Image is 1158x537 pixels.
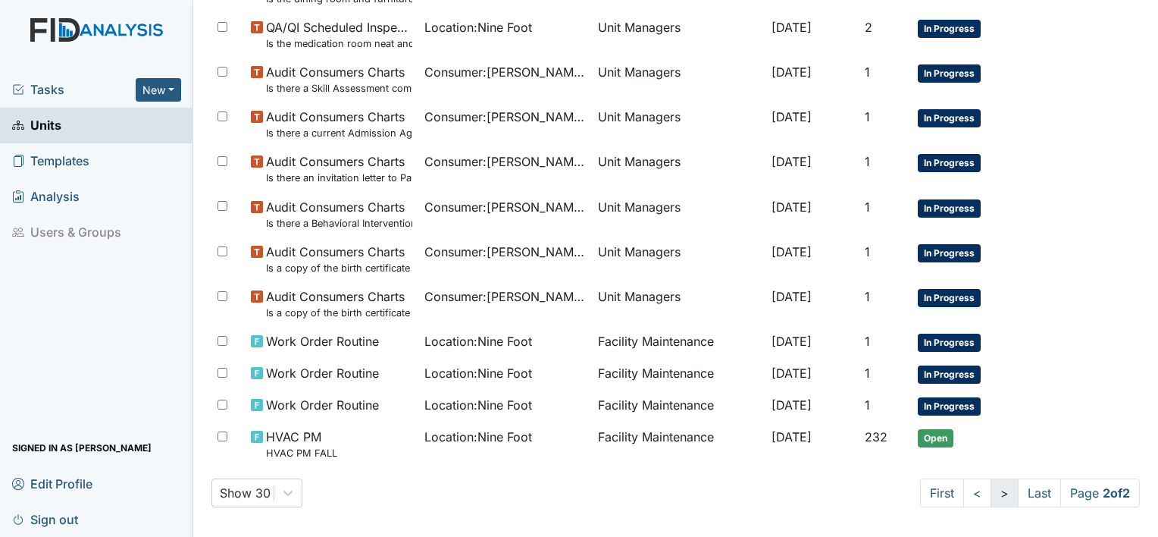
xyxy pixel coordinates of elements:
span: Location : Nine Foot [424,364,532,382]
span: In Progress [918,64,981,83]
span: Audit Consumers Charts Is there a Skill Assessment completed and updated yearly (no more than one... [266,63,412,96]
div: Show 30 [220,484,271,502]
td: Facility Maintenance [592,326,765,358]
td: Unit Managers [592,146,765,191]
span: [DATE] [771,397,812,413]
span: Location : Nine Foot [424,332,532,350]
span: 1 [865,334,870,349]
span: [DATE] [771,109,812,124]
span: In Progress [918,334,981,352]
span: In Progress [918,289,981,307]
span: In Progress [918,20,981,38]
td: Unit Managers [592,12,765,57]
span: Edit Profile [12,472,92,495]
span: Consumer : [PERSON_NAME] [424,63,586,81]
span: 1 [865,289,870,304]
span: Location : Nine Foot [424,428,532,446]
span: [DATE] [771,244,812,259]
a: Last [1018,479,1061,507]
td: Unit Managers [592,192,765,237]
span: 1 [865,64,870,80]
td: Unit Managers [592,237,765,281]
strong: 2 of 2 [1103,485,1130,501]
span: Audit Consumers Charts Is there an invitation letter to Parent/Guardian for current years team me... [266,152,412,185]
span: Analysis [12,185,80,209]
span: [DATE] [771,64,812,80]
span: 1 [865,244,870,259]
span: [DATE] [771,334,812,349]
span: In Progress [918,154,981,172]
a: < [963,479,991,507]
td: Facility Maintenance [592,390,765,422]
small: Is there a current Admission Agreement ([DATE])? [266,126,412,140]
span: Work Order Routine [266,332,379,350]
span: [DATE] [771,429,812,444]
span: 232 [865,429,887,444]
span: QA/QI Scheduled Inspection Is the medication room neat and orderly? [266,18,412,51]
nav: task-pagination [920,479,1140,507]
td: Unit Managers [592,57,765,102]
span: Consumer : [PERSON_NAME] [424,243,586,261]
span: Consumer : [PERSON_NAME] [424,152,586,171]
span: 1 [865,366,870,381]
span: 1 [865,199,870,215]
span: Units [12,114,61,137]
a: > [991,479,1019,507]
span: Signed in as [PERSON_NAME] [12,436,152,460]
button: New [136,78,181,102]
a: Tasks [12,80,136,99]
span: Location : Nine Foot [424,396,532,414]
span: Audit Consumers Charts Is a copy of the birth certificate found in the file? [266,287,412,320]
span: [DATE] [771,366,812,381]
span: Consumer : [PERSON_NAME] [424,198,586,216]
span: [DATE] [771,199,812,215]
span: [DATE] [771,20,812,35]
span: HVAC PM HVAC PM FALL [266,428,337,460]
span: Templates [12,149,89,173]
td: Unit Managers [592,281,765,326]
small: Is there an invitation letter to Parent/Guardian for current years team meetings in T-Logs (Therap)? [266,171,412,185]
span: Audit Consumers Charts Is there a Behavioral Intervention Program Approval/Consent for every 6 mo... [266,198,412,231]
small: Is the medication room neat and orderly? [266,36,412,51]
span: Location : Nine Foot [424,18,532,36]
span: Work Order Routine [266,396,379,414]
span: [DATE] [771,289,812,304]
small: Is a copy of the birth certificate found in the file? [266,306,412,320]
span: Audit Consumers Charts Is a copy of the birth certificate found in the file? [266,243,412,275]
td: Facility Maintenance [592,358,765,390]
td: Facility Maintenance [592,422,765,466]
small: Is there a Behavioral Intervention Program Approval/Consent for every 6 months? [266,216,412,231]
td: Unit Managers [592,102,765,146]
span: [DATE] [771,154,812,169]
span: Open [918,429,953,447]
span: Page [1060,479,1140,507]
span: 1 [865,109,870,124]
span: Consumer : [PERSON_NAME] [424,287,586,306]
small: Is a copy of the birth certificate found in the file? [266,261,412,275]
span: In Progress [918,244,981,262]
span: In Progress [918,199,981,218]
span: 1 [865,397,870,413]
span: Audit Consumers Charts Is there a current Admission Agreement (within one year)? [266,108,412,140]
a: First [920,479,964,507]
small: HVAC PM FALL [266,446,337,460]
span: Consumer : [PERSON_NAME] [424,108,586,126]
span: In Progress [918,397,981,416]
small: Is there a Skill Assessment completed and updated yearly (no more than one year old) [266,81,412,96]
span: In Progress [918,366,981,384]
span: 1 [865,154,870,169]
span: In Progress [918,109,981,127]
span: Work Order Routine [266,364,379,382]
span: 2 [865,20,872,35]
span: Sign out [12,507,78,531]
